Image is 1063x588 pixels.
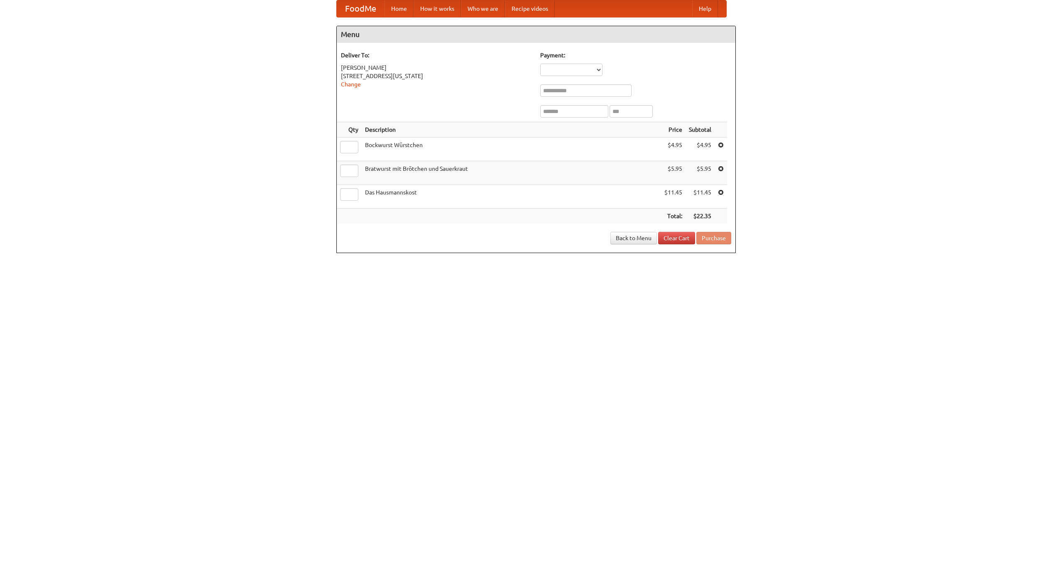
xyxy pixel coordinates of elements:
[362,138,661,161] td: Bockwurst Würstchen
[686,161,715,185] td: $5.95
[610,232,657,244] a: Back to Menu
[461,0,505,17] a: Who we are
[341,72,532,80] div: [STREET_ADDRESS][US_STATE]
[686,122,715,138] th: Subtotal
[362,122,661,138] th: Description
[337,0,385,17] a: FoodMe
[385,0,414,17] a: Home
[661,138,686,161] td: $4.95
[686,138,715,161] td: $4.95
[692,0,718,17] a: Help
[414,0,461,17] a: How it works
[658,232,695,244] a: Clear Cart
[686,185,715,209] td: $11.45
[341,51,532,59] h5: Deliver To:
[661,185,686,209] td: $11.45
[362,185,661,209] td: Das Hausmannskost
[337,122,362,138] th: Qty
[540,51,731,59] h5: Payment:
[341,64,532,72] div: [PERSON_NAME]
[661,122,686,138] th: Price
[686,209,715,224] th: $22.35
[661,161,686,185] td: $5.95
[505,0,555,17] a: Recipe videos
[341,81,361,88] a: Change
[661,209,686,224] th: Total:
[362,161,661,185] td: Bratwurst mit Brötchen und Sauerkraut
[337,26,735,43] h4: Menu
[696,232,731,244] button: Purchase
